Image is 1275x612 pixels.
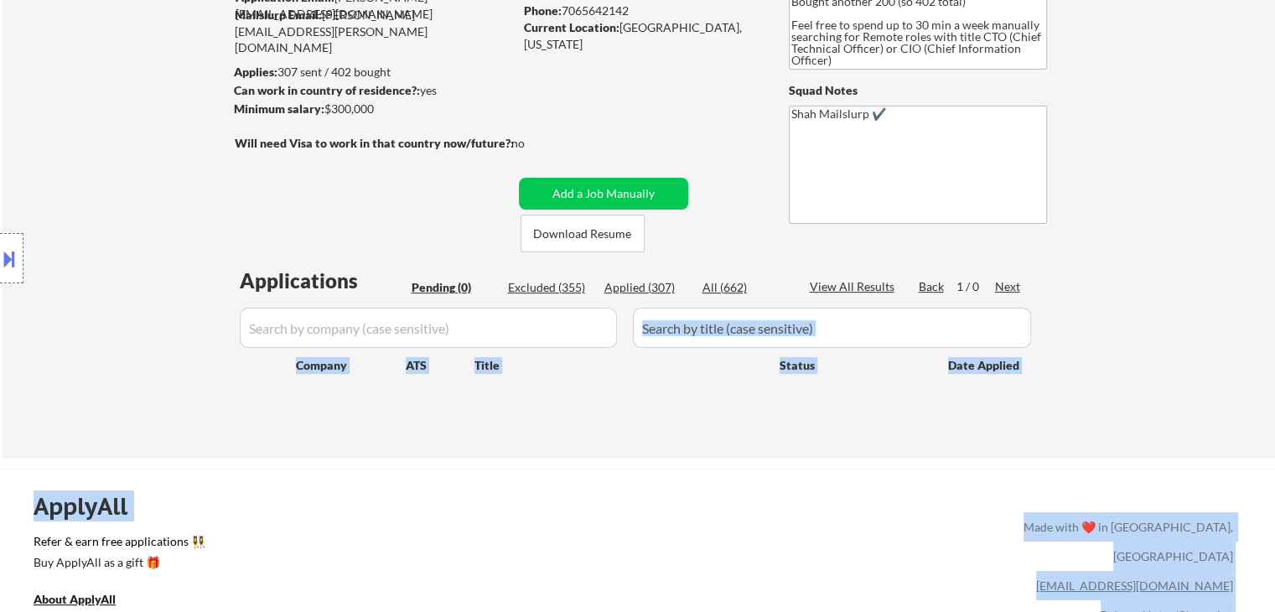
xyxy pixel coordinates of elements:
a: About ApplyAll [34,590,139,611]
strong: Will need Visa to work in that country now/future?: [235,136,514,150]
div: 307 sent / 402 bought [234,64,513,80]
div: Title [474,357,764,374]
div: no [511,135,559,152]
div: 7065642142 [524,3,761,19]
div: ApplyAll [34,492,147,521]
button: Add a Job Manually [519,178,688,210]
div: yes [234,82,508,99]
strong: Can work in country of residence?: [234,83,420,97]
input: Search by title (case sensitive) [633,308,1031,348]
a: Buy ApplyAll as a gift 🎁 [34,553,201,574]
u: About ApplyAll [34,592,116,606]
div: [PERSON_NAME][EMAIL_ADDRESS][PERSON_NAME][DOMAIN_NAME] [235,7,513,56]
a: [EMAIL_ADDRESS][DOMAIN_NAME] [1036,578,1233,593]
div: Next [995,278,1022,295]
div: Company [296,357,406,374]
div: Excluded (355) [508,279,592,296]
div: [GEOGRAPHIC_DATA], [US_STATE] [524,19,761,52]
strong: Current Location: [524,20,619,34]
div: Back [919,278,946,295]
input: Search by company (case sensitive) [240,308,617,348]
div: $300,000 [234,101,513,117]
strong: Applies: [234,65,277,79]
div: All (662) [702,279,786,296]
strong: Minimum salary: [234,101,324,116]
button: Download Resume [521,215,645,252]
div: ATS [406,357,474,374]
div: Date Applied [948,357,1022,374]
strong: Mailslurp Email: [235,8,322,22]
a: Refer & earn free applications 👯‍♀️ [34,536,673,553]
strong: Phone: [524,3,562,18]
div: Buy ApplyAll as a gift 🎁 [34,557,201,568]
div: Status [780,350,924,380]
div: Applied (307) [604,279,688,296]
div: Made with ❤️ in [GEOGRAPHIC_DATA], [GEOGRAPHIC_DATA] [1017,512,1233,571]
div: View All Results [810,278,899,295]
div: Pending (0) [412,279,495,296]
div: 1 / 0 [956,278,995,295]
div: Applications [240,271,406,291]
div: Squad Notes [789,82,1047,99]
